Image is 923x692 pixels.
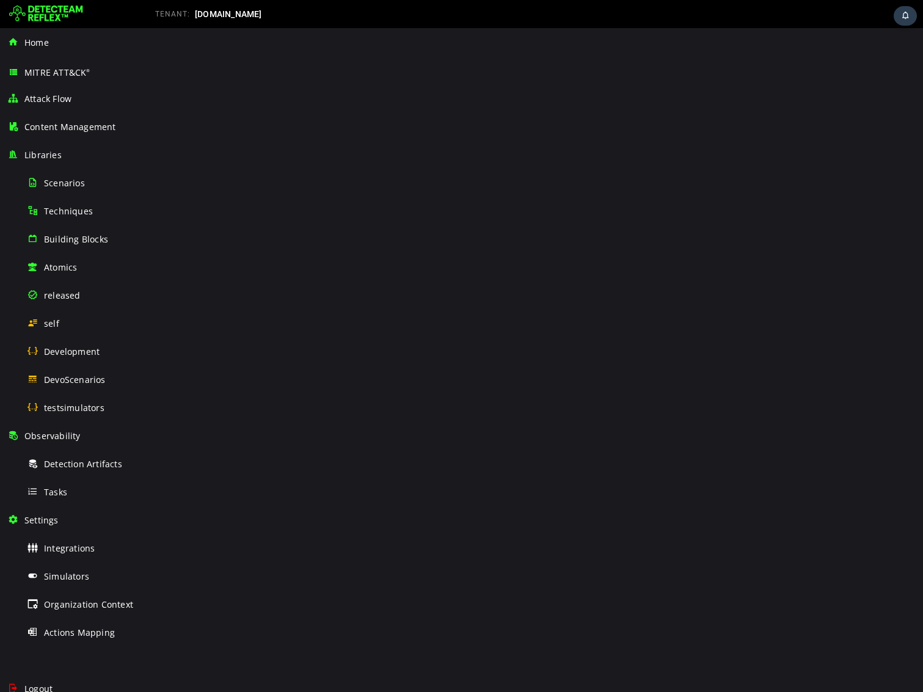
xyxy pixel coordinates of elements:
span: Content Management [24,121,116,133]
span: Actions Mapping [44,627,115,638]
span: Building Blocks [44,233,108,245]
span: self [44,318,59,329]
span: Simulators [44,570,89,582]
span: testsimulators [44,402,104,413]
span: Libraries [24,149,62,161]
img: Detecteam logo [9,4,83,24]
span: [DOMAIN_NAME] [195,9,262,19]
span: Detection Artifacts [44,458,122,470]
span: Home [24,37,49,48]
span: Techniques [44,205,93,217]
span: Atomics [44,261,77,273]
span: Integrations [44,542,95,554]
span: Tasks [44,486,67,498]
span: Organization Context [44,599,133,610]
span: Observability [24,430,81,442]
span: Scenarios [44,177,85,189]
div: Task Notifications [894,6,917,26]
span: DevoScenarios [44,374,106,385]
span: Attack Flow [24,93,71,104]
span: Settings [24,514,59,526]
sup: ® [86,68,90,73]
span: TENANT: [155,10,190,18]
span: Development [44,346,100,357]
span: MITRE ATT&CK [24,67,90,78]
span: released [44,290,81,301]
